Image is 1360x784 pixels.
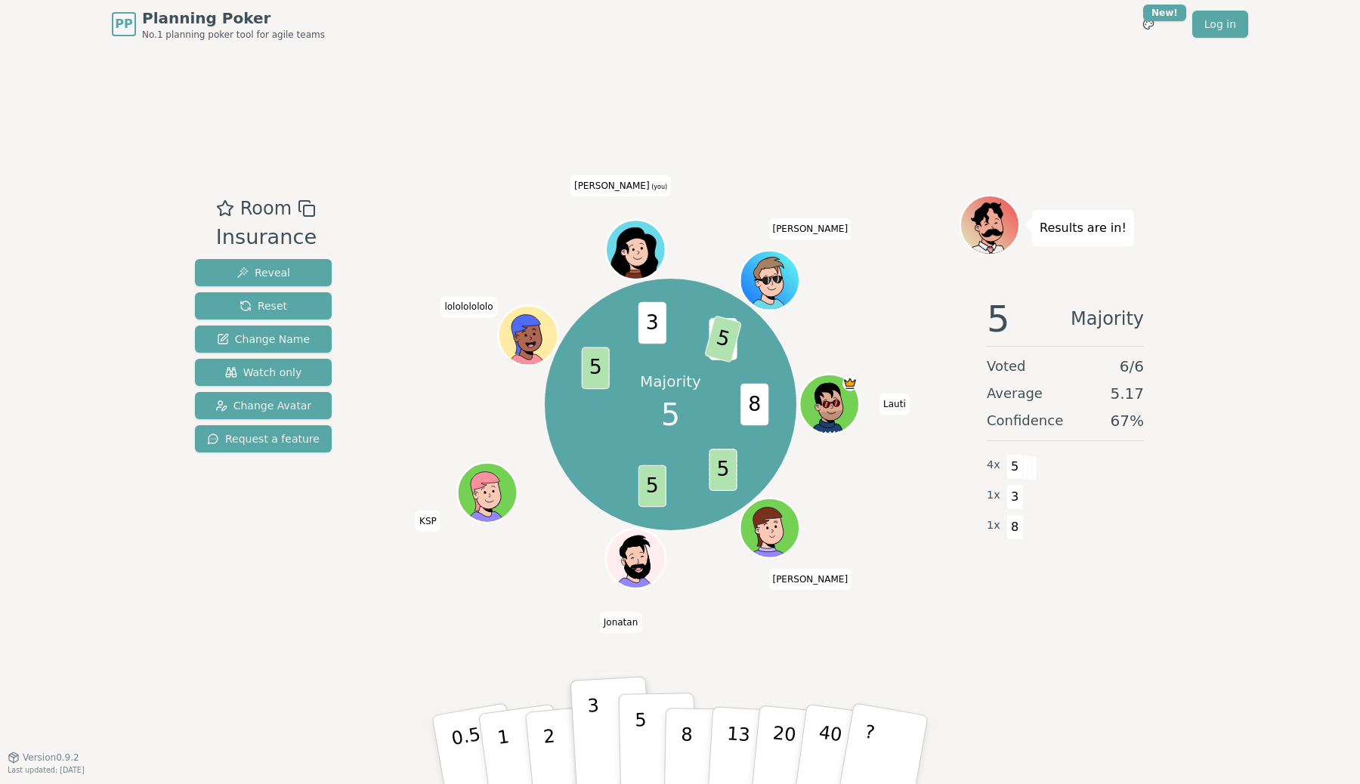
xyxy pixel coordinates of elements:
[987,457,1000,474] span: 4 x
[740,384,768,426] span: 8
[142,8,325,29] span: Planning Poker
[195,259,332,286] button: Reveal
[216,195,234,222] button: Add as favourite
[600,612,642,633] span: Click to change your name
[1040,218,1127,239] p: Results are in!
[240,298,287,313] span: Reset
[768,219,852,240] span: Click to change your name
[207,431,320,446] span: Request a feature
[1192,11,1248,38] a: Log in
[1006,454,1024,480] span: 5
[217,332,310,347] span: Change Name
[440,297,496,318] span: Click to change your name
[8,752,79,764] button: Version0.9.2
[195,326,332,353] button: Change Name
[195,392,332,419] button: Change Avatar
[987,517,1000,534] span: 1 x
[661,392,680,437] span: 5
[23,752,79,764] span: Version 0.9.2
[1143,5,1186,21] div: New!
[703,315,741,363] span: 5
[581,347,609,390] span: 5
[879,394,910,415] span: Click to change your name
[650,184,668,190] span: (you)
[1110,383,1144,404] span: 5.17
[216,222,317,253] div: Insurance
[215,398,312,413] span: Change Avatar
[1111,410,1144,431] span: 67 %
[236,265,290,280] span: Reveal
[195,292,332,319] button: Reset
[115,15,132,33] span: PP
[607,222,663,278] button: Click to change your avatar
[987,301,1010,337] span: 5
[1135,11,1162,38] button: New!
[195,359,332,386] button: Watch only
[416,511,440,532] span: Click to change your name
[570,175,671,196] span: Click to change your name
[587,695,604,777] p: 3
[987,356,1026,377] span: Voted
[8,766,85,774] span: Last updated: [DATE]
[1120,356,1144,377] span: 6 / 6
[225,365,302,380] span: Watch only
[638,465,666,508] span: 5
[1006,484,1024,510] span: 3
[987,410,1063,431] span: Confidence
[240,195,292,222] span: Room
[142,29,325,41] span: No.1 planning poker tool for agile teams
[768,569,852,590] span: Click to change your name
[1071,301,1144,337] span: Majority
[842,376,858,391] span: Lauti is the host
[638,302,666,344] span: 3
[1006,514,1024,540] span: 8
[640,371,701,392] p: Majority
[709,449,737,491] span: 5
[112,8,325,41] a: PPPlanning PokerNo.1 planning poker tool for agile teams
[987,487,1000,504] span: 1 x
[195,425,332,452] button: Request a feature
[987,383,1043,404] span: Average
